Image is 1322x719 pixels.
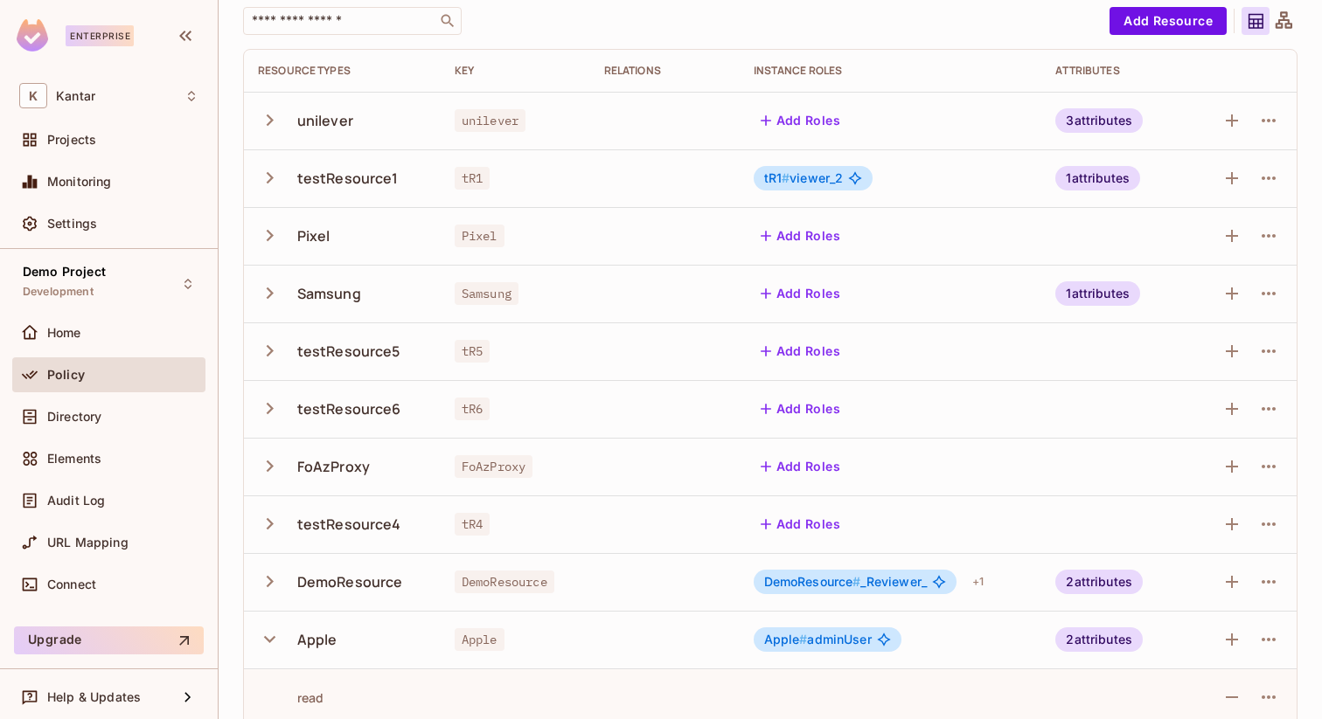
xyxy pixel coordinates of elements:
span: _Reviewer_ [764,575,927,589]
div: DemoResource [297,572,403,591]
div: Enterprise [66,25,134,46]
span: # [799,632,807,646]
span: Connect [47,577,96,591]
div: unilever [297,111,353,130]
span: Apple [455,628,504,651]
span: Apple [764,632,808,646]
span: Help & Updates [47,690,141,704]
div: Attributes [1055,64,1177,78]
span: Workspace: Kantar [56,89,95,103]
span: DemoResource [455,570,554,593]
span: Settings [47,217,97,231]
div: Pixel [297,226,330,245]
div: FoAzProxy [297,457,370,476]
span: # [852,574,860,589]
div: 2 attributes [1055,627,1143,652]
span: tR5 [455,340,490,363]
span: Directory [47,410,101,424]
span: Policy [47,368,85,382]
span: Projects [47,133,96,147]
span: Home [47,326,81,340]
div: Samsung [297,284,361,303]
span: DemoResource [764,574,861,589]
div: testResource5 [297,342,400,361]
span: adminUser [764,633,872,646]
span: unilever [455,109,525,132]
div: Instance roles [754,64,1028,78]
button: Add Roles [754,510,848,538]
span: # [782,170,790,185]
span: FoAzProxy [455,455,532,478]
button: Add Roles [754,107,848,135]
span: tR1 [455,167,490,190]
div: 1 attributes [1055,166,1140,190]
span: Elements [47,452,101,466]
div: Resource Types [258,64,427,78]
button: Add Roles [754,395,848,423]
button: Add Roles [754,337,848,365]
div: 2 attributes [1055,570,1143,594]
span: Monitoring [47,175,112,189]
div: 3 attributes [1055,108,1143,133]
span: K [19,83,47,108]
span: Development [23,285,94,299]
button: Upgrade [14,626,204,654]
div: testResource4 [297,515,401,534]
span: tR4 [455,513,490,536]
div: read [258,689,324,706]
span: viewer_2 [764,171,844,185]
div: + 1 [965,568,991,596]
span: URL Mapping [47,536,129,550]
div: 1 attributes [1055,281,1140,306]
span: Demo Project [23,265,106,279]
button: Add Roles [754,222,848,250]
span: Audit Log [47,494,105,508]
span: Pixel [455,225,504,247]
div: Key [455,64,576,78]
button: Add Resource [1110,7,1227,35]
img: SReyMgAAAABJRU5ErkJggg== [17,19,48,52]
div: testResource6 [297,399,401,418]
div: testResource1 [297,169,399,188]
button: Add Roles [754,453,848,480]
span: tR6 [455,398,490,420]
div: Relations [604,64,726,78]
span: tR1 [764,170,790,185]
button: Add Roles [754,280,848,308]
span: Samsung [455,282,518,305]
div: Apple [297,630,337,649]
